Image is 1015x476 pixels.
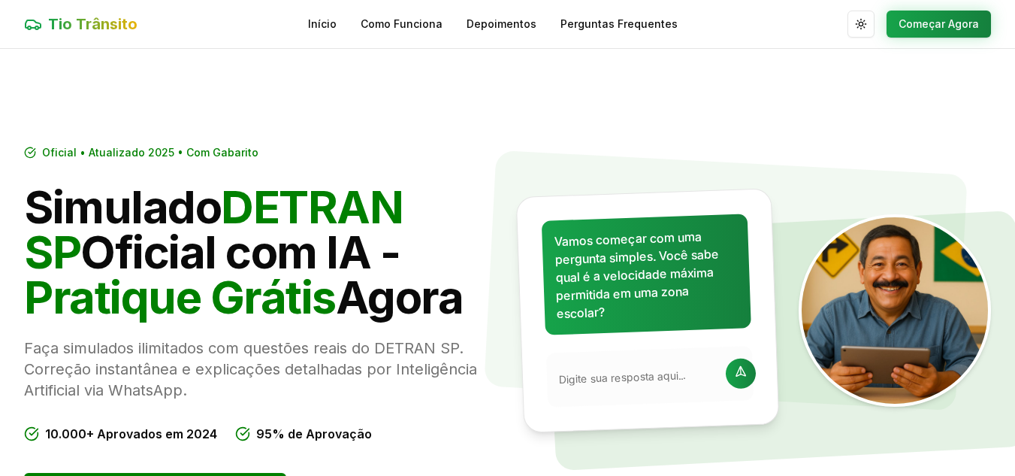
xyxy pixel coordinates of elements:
a: Perguntas Frequentes [560,17,678,32]
input: Digite sua resposta aqui... [558,367,717,387]
button: Começar Agora [887,11,991,38]
span: Oficial • Atualizado 2025 • Com Gabarito [42,145,258,160]
span: 95% de Aprovação [256,425,372,443]
p: Faça simulados ilimitados com questões reais do DETRAN SP. Correção instantânea e explicações det... [24,338,496,401]
a: Tio Trânsito [24,14,137,35]
span: Pratique Grátis [24,270,336,324]
span: Tio Trânsito [48,14,137,35]
p: Vamos começar com uma pergunta simples. Você sabe qual é a velocidade máxima permitida em uma zon... [554,226,739,323]
a: Como Funciona [361,17,443,32]
span: DETRAN SP [24,180,403,279]
a: Depoimentos [467,17,536,32]
h1: Simulado Oficial com IA - Agora [24,184,496,320]
span: 10.000+ Aprovados em 2024 [45,425,217,443]
a: Início [308,17,337,32]
img: Tio Trânsito [799,214,991,407]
